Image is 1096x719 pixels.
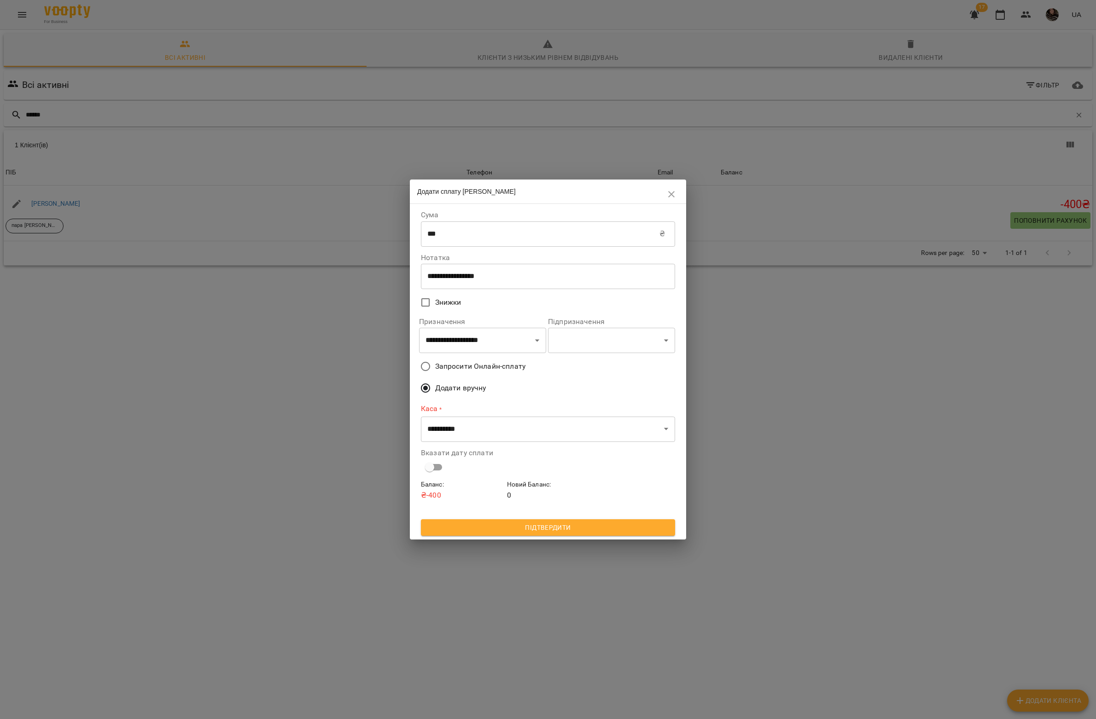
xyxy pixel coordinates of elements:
h6: Баланс : [421,480,503,490]
span: Підтвердити [428,522,668,533]
span: Знижки [435,297,461,308]
label: Нотатка [421,254,675,261]
p: ₴ [659,228,665,239]
span: Додати вручну [435,383,486,394]
label: Призначення [419,318,546,325]
label: Вказати дату сплати [421,449,675,457]
label: Підпризначення [548,318,675,325]
div: 0 [505,478,591,502]
span: Додати сплату [PERSON_NAME] [417,188,516,195]
span: Запросити Онлайн-сплату [435,361,525,372]
button: Підтвердити [421,519,675,536]
label: Сума [421,211,675,219]
label: Каса [421,404,675,414]
h6: Новий Баланс : [507,480,589,490]
p: ₴ -400 [421,490,503,501]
